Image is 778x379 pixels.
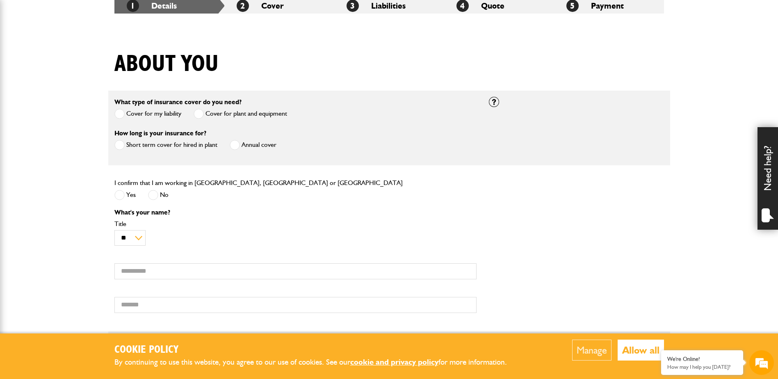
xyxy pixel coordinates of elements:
[112,253,149,264] em: Start Chat
[135,4,154,24] div: Minimize live chat window
[114,356,520,369] p: By continuing to use this website, you agree to our use of cookies. See our for more information.
[114,344,520,356] h2: Cookie Policy
[618,340,664,361] button: Allow all
[11,148,150,246] textarea: Type your message and hit 'Enter'
[14,46,34,57] img: d_20077148190_company_1631870298795_20077148190
[757,127,778,230] div: Need help?
[114,99,242,105] label: What type of insurance cover do you need?
[11,76,150,94] input: Enter your last name
[43,46,138,57] div: Chat with us now
[114,190,136,200] label: Yes
[667,356,737,363] div: We're Online!
[194,109,287,119] label: Cover for plant and equipment
[114,109,181,119] label: Cover for my liability
[114,130,206,137] label: How long is your insurance for?
[114,221,477,227] label: Title
[114,209,477,216] p: What's your name?
[114,180,403,186] label: I confirm that I am working in [GEOGRAPHIC_DATA], [GEOGRAPHIC_DATA] or [GEOGRAPHIC_DATA]
[230,140,276,150] label: Annual cover
[11,100,150,118] input: Enter your email address
[114,140,217,150] label: Short term cover for hired in plant
[11,124,150,142] input: Enter your phone number
[572,340,611,361] button: Manage
[350,357,438,367] a: cookie and privacy policy
[667,364,737,370] p: How may I help you today?
[148,190,169,200] label: No
[114,50,219,78] h1: About you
